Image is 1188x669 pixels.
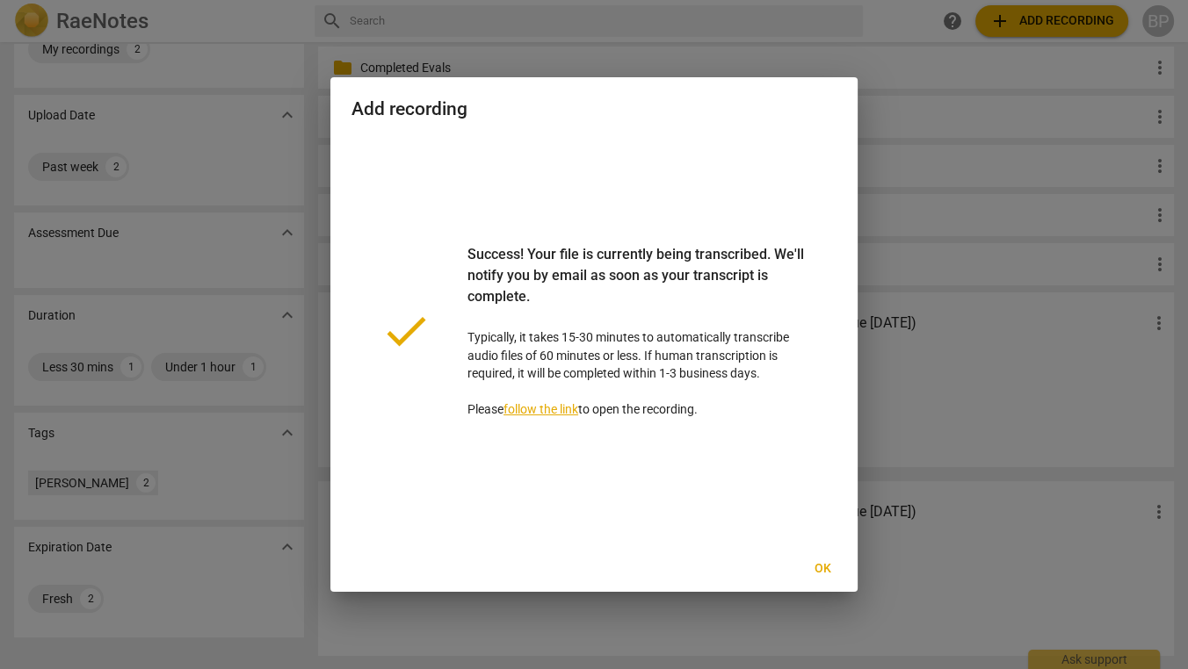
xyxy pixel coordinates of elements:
div: Success! Your file is currently being transcribed. We'll notify you by email as soon as your tran... [467,244,808,328]
button: Ok [794,553,851,585]
h2: Add recording [351,98,837,120]
span: done [380,305,432,357]
span: Ok [808,560,837,578]
a: follow the link [503,402,578,416]
p: Typically, it takes 15-30 minutes to automatically transcribe audio files of 60 minutes or less. ... [467,244,808,419]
